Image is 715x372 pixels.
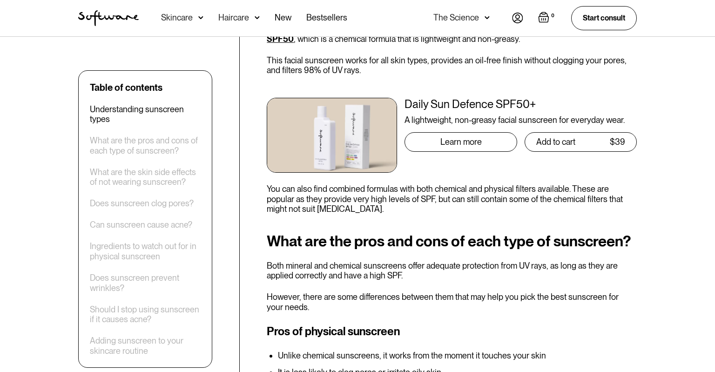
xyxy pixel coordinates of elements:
[267,184,637,214] p: You can also find combined formulas with both chemical and physical filters available. These are ...
[198,13,203,22] img: arrow down
[433,13,479,22] div: The Science
[571,6,637,30] a: Start consult
[90,220,192,230] a: Can sunscreen cause acne?
[267,323,637,340] h3: Pros of physical sunscreen
[549,12,556,20] div: 0
[90,135,201,156] a: What are the pros and cons of each type of sunscreen?
[278,351,637,360] li: Unlike chemical sunscreens, it works from the moment it touches your skin
[90,241,201,261] a: Ingredients to watch out for in physical sunscreen
[90,81,162,93] div: Table of contents
[485,13,490,22] img: arrow down
[90,336,201,356] a: Adding sunscreen to your skincare routine
[405,98,637,111] div: Daily Sun Defence SPF50+
[405,115,637,125] div: A lightweight, non-greasy facial sunscreen for everyday wear.
[255,13,260,22] img: arrow down
[267,261,637,281] p: Both mineral and chemical sunscreens offer adequate protection from UV rays, as long as they are ...
[440,137,482,147] div: Learn more
[90,198,194,209] a: Does sunscreen clog pores?
[267,98,637,173] a: Daily Sun Defence SPF50+A lightweight, non-greasy facial sunscreen for everyday wear.Learn moreAd...
[536,137,575,147] div: Add to cart
[218,13,249,22] div: Haircare
[90,272,201,292] a: Does sunscreen prevent wrinkles?
[267,233,637,250] h2: What are the pros and cons of each type of sunscreen?
[267,292,637,312] p: However, there are some differences between them that may help you pick the best sunscreen for yo...
[267,55,637,75] p: This facial sunscreen works for all skin types, provides an oil-free finish without clogging your...
[78,10,139,26] img: Software Logo
[161,13,193,22] div: Skincare
[90,104,201,124] a: Understanding sunscreen types
[538,12,556,25] a: Open empty cart
[90,304,201,324] a: Should I stop using sunscreen if it causes acne?
[78,10,139,26] a: home
[90,167,201,187] a: What are the skin side effects of not wearing sunscreen?
[610,137,625,147] div: $39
